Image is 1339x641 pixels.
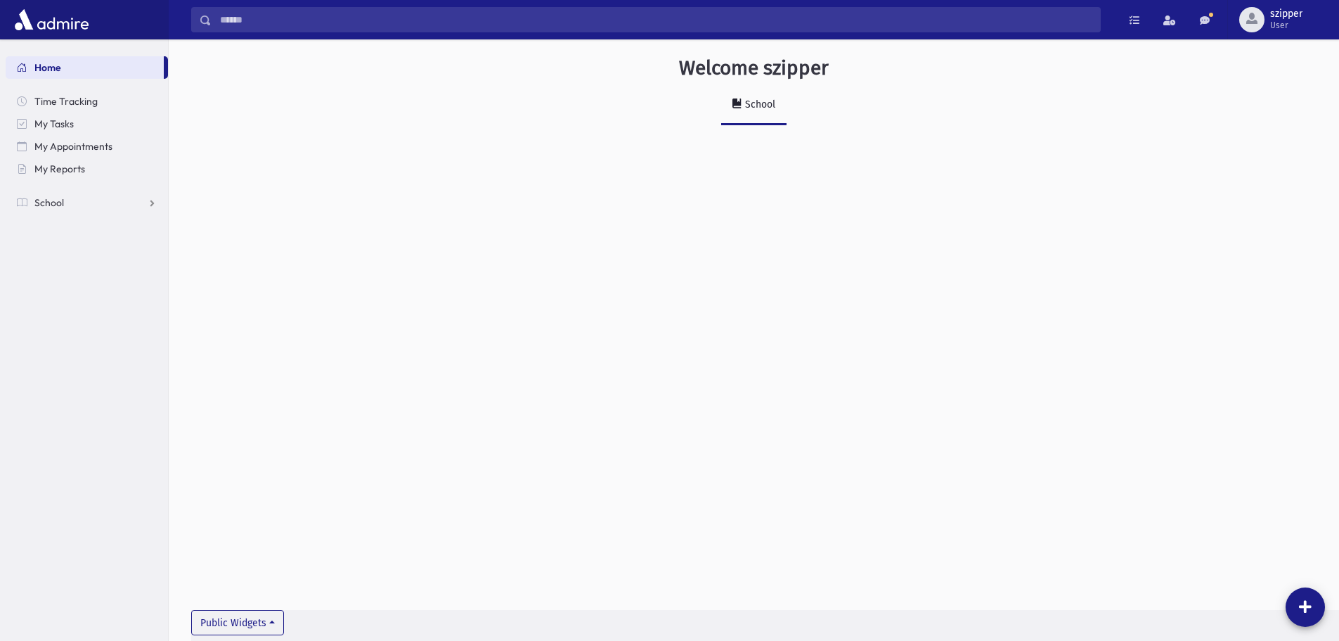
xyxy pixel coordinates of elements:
div: School [742,99,775,110]
h3: Welcome szipper [679,56,829,80]
a: My Appointments [6,135,168,158]
a: Time Tracking [6,90,168,113]
span: My Appointments [34,140,112,153]
a: School [721,86,787,125]
a: School [6,191,168,214]
span: My Tasks [34,118,74,130]
span: My Reports [34,163,85,175]
input: Search [212,7,1100,32]
span: User [1270,20,1302,31]
span: School [34,196,64,209]
a: My Reports [6,158,168,180]
button: Public Widgets [191,610,284,635]
span: Home [34,61,61,74]
a: Home [6,56,164,79]
img: AdmirePro [11,6,92,34]
a: My Tasks [6,113,168,135]
span: szipper [1270,8,1302,20]
span: Time Tracking [34,95,98,108]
